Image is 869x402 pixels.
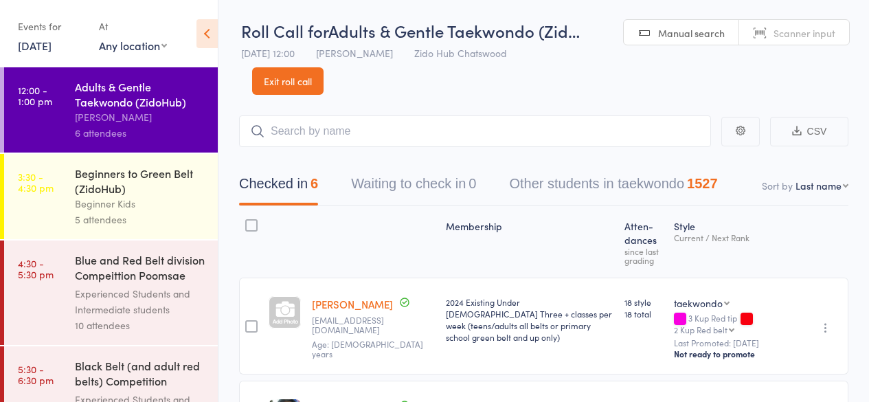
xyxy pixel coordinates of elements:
[239,115,711,147] input: Search by name
[774,26,835,40] span: Scanner input
[18,15,85,38] div: Events for
[241,19,328,42] span: Roll Call for
[351,169,476,205] button: Waiting to check in0
[624,247,662,265] div: since last grading
[75,317,206,333] div: 10 attendees
[316,46,393,60] span: [PERSON_NAME]
[75,125,206,141] div: 6 attendees
[509,169,717,205] button: Other students in taekwondo1527
[674,325,727,334] div: 2 Kup Red belt
[674,296,723,310] div: taekwondo
[619,212,668,271] div: Atten­dances
[75,109,206,125] div: [PERSON_NAME]
[18,85,52,107] time: 12:00 - 1:00 pm
[4,67,218,153] a: 12:00 -1:00 pmAdults & Gentle Taekwondo (ZidoHub)[PERSON_NAME]6 attendees
[687,176,718,191] div: 1527
[18,364,54,386] time: 5:30 - 6:30 pm
[252,67,324,95] a: Exit roll call
[770,117,848,146] button: CSV
[241,46,295,60] span: [DATE] 12:00
[4,154,218,239] a: 3:30 -4:30 pmBeginners to Green Belt (ZidoHub)Beginner Kids5 attendees
[624,308,662,320] span: 18 total
[75,286,206,317] div: Experienced Students and Intermediate students
[239,169,318,205] button: Checked in6
[18,38,52,53] a: [DATE]
[75,252,206,286] div: Blue and Red Belt division Compeittion Poomsae (Zi...
[75,212,206,227] div: 5 attendees
[762,179,793,192] label: Sort by
[75,358,206,392] div: Black Belt (and adult red belts) Competition Pooms...
[312,315,435,335] small: boostleonards@gmail.com
[311,176,318,191] div: 6
[668,212,798,271] div: Style
[446,296,614,343] div: 2024 Existing Under [DEMOGRAPHIC_DATA] Three + classes per week (teens/adults all belts or primar...
[312,338,423,359] span: Age: [DEMOGRAPHIC_DATA] years
[624,296,662,308] span: 18 style
[18,258,54,280] time: 4:30 - 5:30 pm
[469,176,476,191] div: 0
[328,19,580,42] span: Adults & Gentle Taekwondo (Zid…
[18,171,54,193] time: 3:30 - 4:30 pm
[440,212,620,271] div: Membership
[674,313,793,334] div: 3 Kup Red tip
[75,196,206,212] div: Beginner Kids
[99,38,167,53] div: Any location
[75,166,206,196] div: Beginners to Green Belt (ZidoHub)
[795,179,842,192] div: Last name
[99,15,167,38] div: At
[312,297,393,311] a: [PERSON_NAME]
[674,338,793,348] small: Last Promoted: [DATE]
[658,26,725,40] span: Manual search
[674,348,793,359] div: Not ready to promote
[4,241,218,345] a: 4:30 -5:30 pmBlue and Red Belt division Compeittion Poomsae (Zi...Experienced Students and Interm...
[674,233,793,242] div: Current / Next Rank
[414,46,507,60] span: Zido Hub Chatswood
[75,79,206,109] div: Adults & Gentle Taekwondo (ZidoHub)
